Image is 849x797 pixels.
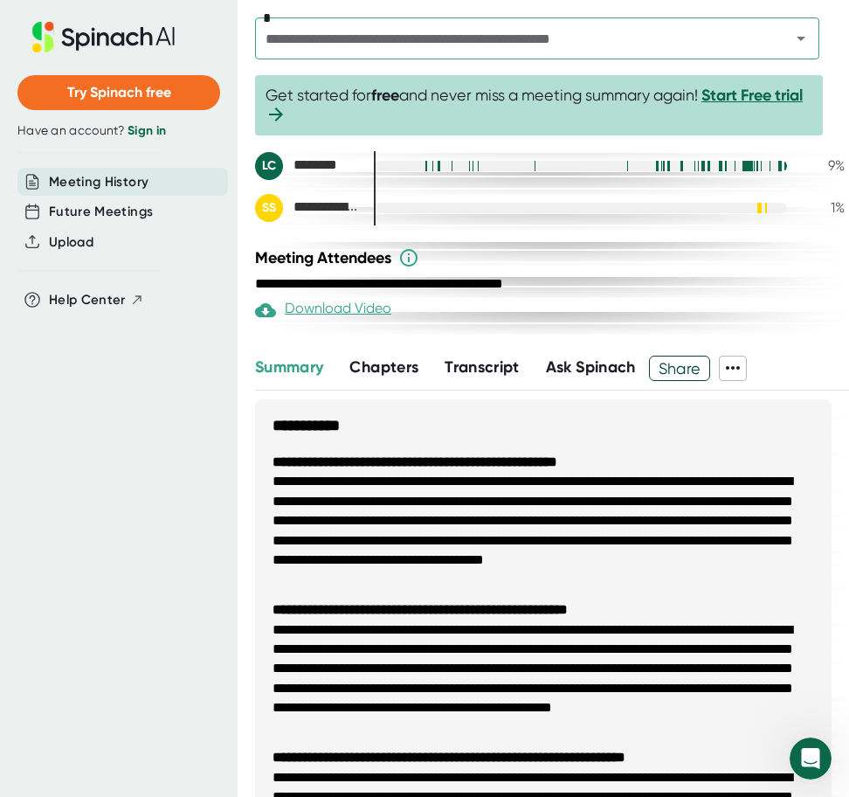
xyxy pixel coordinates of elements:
[789,26,813,51] button: Open
[67,84,171,100] span: Try Spinach free
[445,357,520,377] span: Transcript
[49,232,93,253] button: Upload
[255,194,360,222] div: Shannon Summerfield
[255,300,391,321] div: Paid feature
[371,86,399,105] b: free
[49,290,126,310] span: Help Center
[255,356,323,379] button: Summary
[255,194,283,222] div: SS
[49,172,148,192] button: Meeting History
[650,353,710,384] span: Share
[701,86,803,105] a: Start Free trial
[255,152,360,180] div: Liz Cook
[790,738,832,780] iframe: Intercom live chat
[49,202,153,222] button: Future Meetings
[349,356,418,379] button: Chapters
[17,75,220,110] button: Try Spinach free
[349,357,418,377] span: Chapters
[649,356,711,381] button: Share
[255,357,323,377] span: Summary
[445,356,520,379] button: Transcript
[801,157,845,174] div: 9 %
[17,123,220,139] div: Have an account?
[49,290,144,310] button: Help Center
[546,357,636,377] span: Ask Spinach
[266,86,812,125] span: Get started for and never miss a meeting summary again!
[255,152,283,180] div: LC
[801,199,845,216] div: 1 %
[128,123,166,138] a: Sign in
[255,247,849,268] div: Meeting Attendees
[546,356,636,379] button: Ask Spinach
